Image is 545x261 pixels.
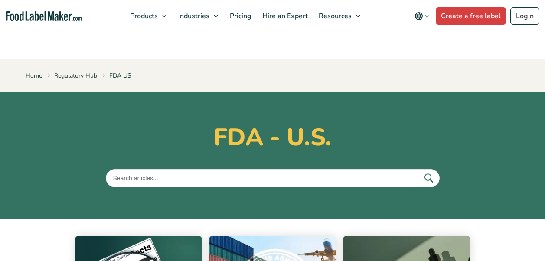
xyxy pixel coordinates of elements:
[227,11,252,21] span: Pricing
[260,11,309,21] span: Hire an Expert
[6,11,82,21] a: Food Label Maker homepage
[26,72,42,80] a: Home
[316,11,352,21] span: Resources
[26,123,520,152] h1: FDA - U.S.
[510,7,539,25] a: Login
[176,11,210,21] span: Industries
[408,7,436,25] button: Change language
[101,72,131,80] span: FDA US
[106,169,440,187] input: Search articles...
[54,72,97,80] a: Regulatory Hub
[436,7,506,25] a: Create a free label
[127,11,159,21] span: Products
